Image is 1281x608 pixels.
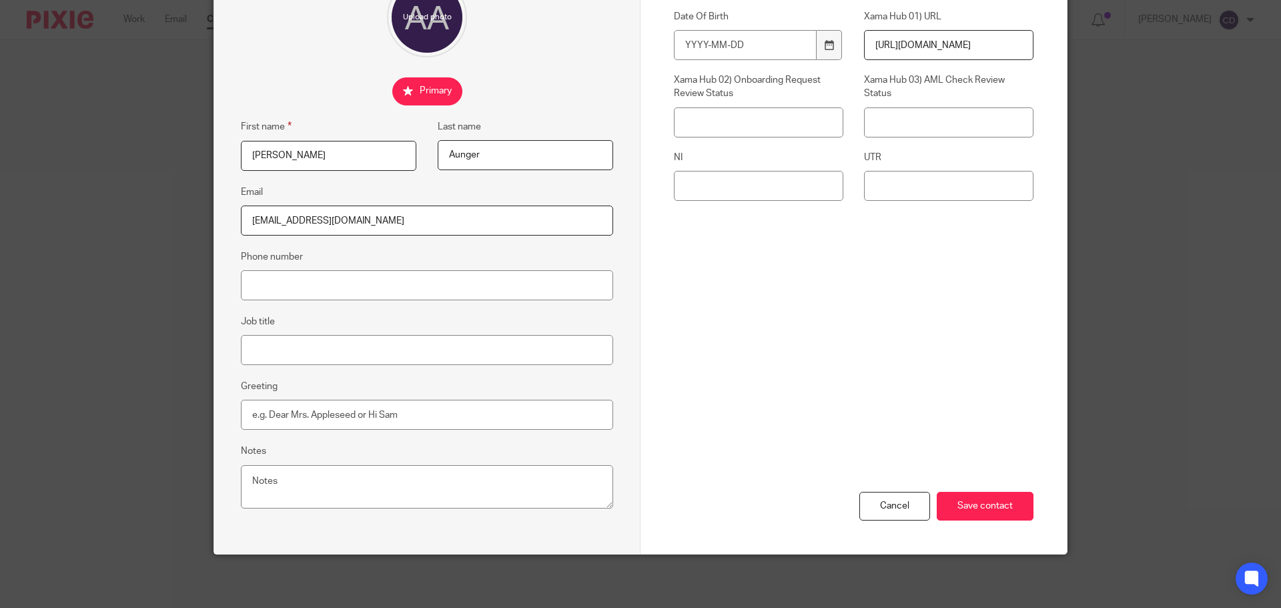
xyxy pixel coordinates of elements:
div: Cancel [859,492,930,521]
label: Email [241,186,263,199]
input: Save contact [937,492,1033,521]
label: Greeting [241,380,278,393]
label: Xama Hub 01) URL [864,10,1033,23]
label: Xama Hub 02) Onboarding Request Review Status [674,73,843,101]
label: Notes [241,444,266,458]
label: UTR [864,151,1033,164]
label: Phone number [241,250,303,264]
label: Xama Hub 03) AML Check Review Status [864,73,1033,101]
label: First name [241,119,292,134]
label: Last name [438,120,481,133]
label: Date Of Birth [674,10,843,23]
input: e.g. Dear Mrs. Appleseed or Hi Sam [241,400,613,430]
label: Job title [241,315,275,328]
label: NI [674,151,843,164]
input: YYYY-MM-DD [674,30,817,60]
